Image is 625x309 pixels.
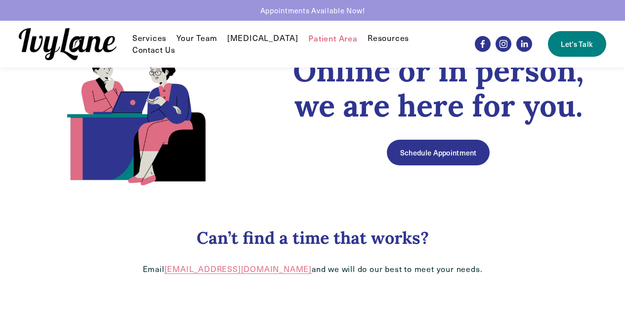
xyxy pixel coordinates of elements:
[516,36,532,52] a: LinkedIn
[176,32,217,44] a: Your Team
[368,32,409,44] a: folder dropdown
[19,228,606,248] h3: Can’t find a time that works?
[308,32,358,44] a: Patient Area
[132,32,167,44] a: folder dropdown
[19,264,606,274] p: Email and we will do our best to meet your needs.
[19,28,117,60] img: Ivy Lane Counseling &mdash; Therapy that works for you
[165,264,312,274] a: [EMAIL_ADDRESS][DOMAIN_NAME]
[132,44,175,56] a: Contact Us
[475,36,491,52] a: Facebook
[132,33,167,43] span: Services
[227,32,298,44] a: [MEDICAL_DATA]
[548,31,606,57] a: Let's Talk
[271,53,606,123] h1: Online or in person, we are here for you.
[496,36,511,52] a: Instagram
[368,33,409,43] span: Resources
[387,140,490,165] a: Schedule Appointment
